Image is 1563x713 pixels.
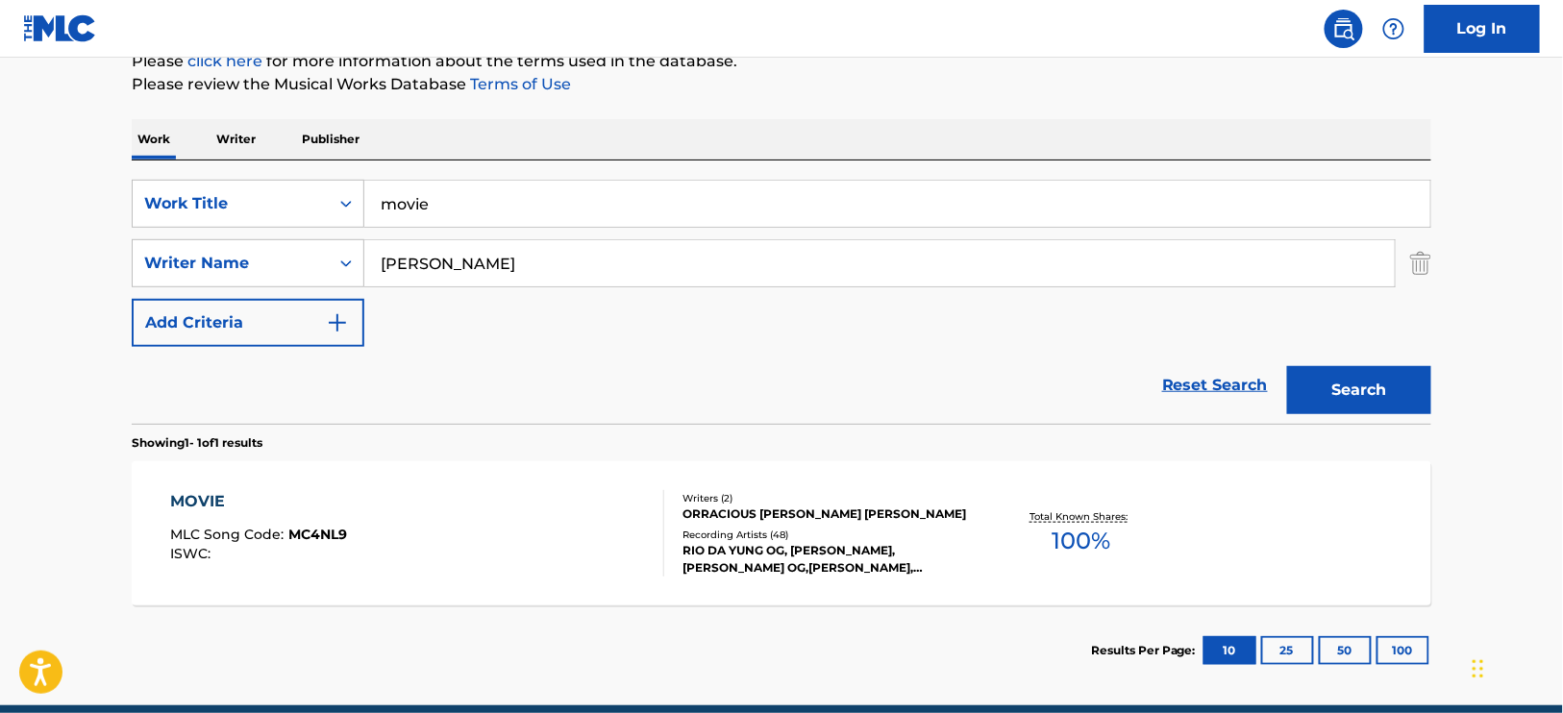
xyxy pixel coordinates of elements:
[1203,636,1256,665] button: 10
[1425,5,1540,53] a: Log In
[211,119,261,160] p: Writer
[1467,621,1563,713] iframe: Chat Widget
[682,505,973,523] div: ORRACIOUS [PERSON_NAME] [PERSON_NAME]
[132,73,1431,96] p: Please review the Musical Works Database
[466,75,571,93] a: Terms of Use
[187,52,262,70] a: click here
[132,50,1431,73] p: Please for more information about the terms used in the database.
[1287,366,1431,414] button: Search
[171,545,216,562] span: ISWC :
[296,119,365,160] p: Publisher
[1377,636,1429,665] button: 100
[682,528,973,542] div: Recording Artists ( 48 )
[1410,239,1431,287] img: Delete Criterion
[1325,10,1363,48] a: Public Search
[289,526,348,543] span: MC4NL9
[1332,17,1355,40] img: search
[1375,10,1413,48] div: Help
[171,526,289,543] span: MLC Song Code :
[682,542,973,577] div: RIO DA YUNG OG, [PERSON_NAME], [PERSON_NAME] OG,[PERSON_NAME], [PERSON_NAME] OG, [PERSON_NAME], [...
[1030,509,1132,524] p: Total Known Shares:
[1473,640,1484,698] div: Drag
[132,180,1431,424] form: Search Form
[171,490,348,513] div: MOVIE
[1052,524,1110,558] span: 100 %
[132,461,1431,605] a: MOVIEMLC Song Code:MC4NL9ISWC:Writers (2)ORRACIOUS [PERSON_NAME] [PERSON_NAME]Recording Artists (...
[1382,17,1405,40] img: help
[144,192,317,215] div: Work Title
[682,491,973,505] div: Writers ( 2 )
[132,119,176,160] p: Work
[132,434,262,452] p: Showing 1 - 1 of 1 results
[1153,364,1278,406] a: Reset Search
[132,299,364,347] button: Add Criteria
[23,14,97,42] img: MLC Logo
[326,311,349,334] img: 9d2ae6d4665cec9f34b9.svg
[144,252,317,275] div: Writer Name
[1091,642,1201,659] p: Results Per Page:
[1319,636,1372,665] button: 50
[1261,636,1314,665] button: 25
